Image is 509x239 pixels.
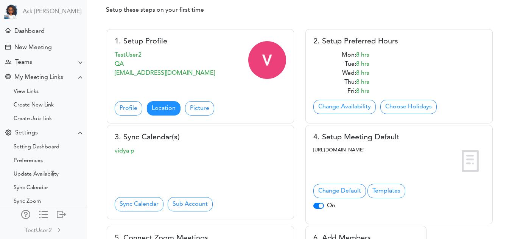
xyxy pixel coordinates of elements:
[356,52,369,58] span: 8 hrs
[456,146,485,176] img: default.png
[115,101,142,116] a: Profile
[14,103,54,107] div: Create New Link
[248,41,286,79] img: wvuGkRQF0sdBbk57ysQa9bXzsTtmvIuS2PmeCp1hnITZHa8lP+Gm3NFk8xSISMBAiAQMhEjAQIgEDIRIwECIBAyESMBAiAQMh...
[23,8,81,15] a: Ask [PERSON_NAME]
[115,146,286,156] p: vidya p
[14,117,52,121] div: Create Job Link
[5,74,11,81] div: Share Meeting Link
[25,226,52,235] div: TestUser2
[5,45,11,50] div: Creating Meeting
[106,6,503,15] p: Setup these steps on your first time
[313,184,366,198] a: Change Default
[367,184,405,198] a: Templates
[313,146,485,154] p: [URL][DOMAIN_NAME]
[356,70,369,76] span: 8 hrs
[14,186,48,190] div: Sync Calendar
[57,210,66,217] div: Log out
[14,159,43,163] div: Preferences
[115,197,163,211] a: Sync Calendar
[14,74,63,81] div: My Meeting Links
[1,221,86,238] a: TestUser2
[14,145,59,149] div: Setting Dashboard
[15,130,38,137] div: Settings
[5,130,11,137] div: Change Settings
[185,101,214,116] a: Picture
[4,4,19,19] img: Powered by TEAMCAL AI
[380,100,437,114] a: Choose Holidays
[115,133,286,142] h5: 3. Sync Calendar(s)
[168,197,213,211] a: Sub Account
[14,28,45,35] div: Dashboard
[356,88,369,94] span: 8 hrs
[313,133,485,142] h5: 4. Setup Meeting Default
[39,210,48,217] div: Show only icons
[115,37,286,46] h5: 1. Setup Profile
[313,100,376,114] a: Change Availability
[356,79,369,85] span: 8 hrs
[21,210,30,217] div: Manage Members and Externals
[14,90,39,94] div: View Links
[14,173,59,176] div: Update Availability
[313,51,356,96] div: Mon: Tue: Wed: Thu: Fri:
[5,28,11,33] div: Home
[327,201,335,210] label: On
[313,37,485,46] h5: 2. Setup Preferred Hours
[14,200,41,204] div: Sync Zoom
[15,59,32,66] div: Teams
[14,44,52,51] div: New Meeting
[39,210,48,220] a: Change side menu
[147,101,181,116] a: Location
[115,52,215,76] span: TestUser2 QA [EMAIL_ADDRESS][DOMAIN_NAME]
[356,61,369,67] span: 8 hrs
